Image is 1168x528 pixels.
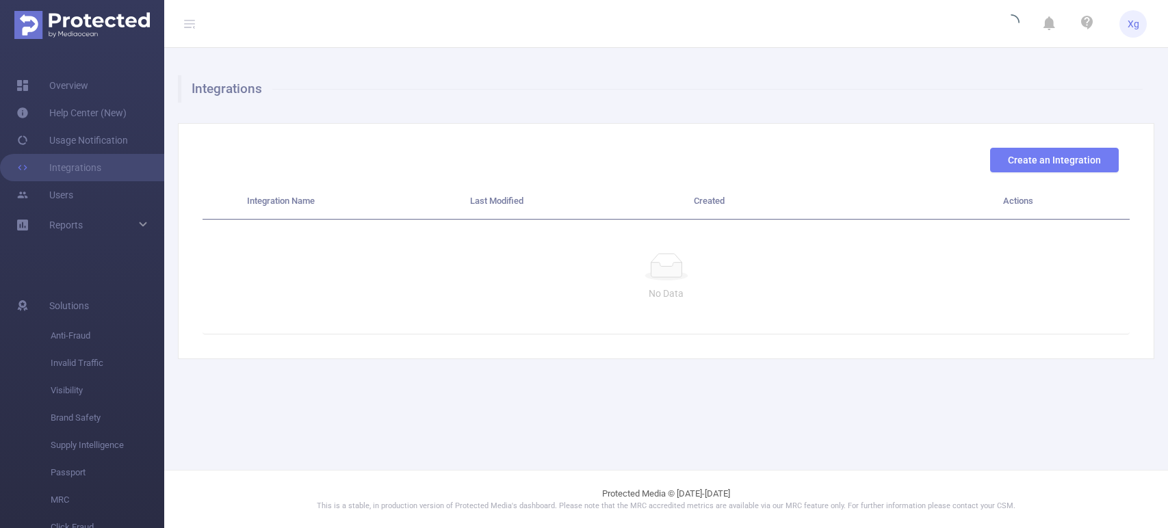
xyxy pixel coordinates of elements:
a: Overview [16,72,88,99]
span: Invalid Traffic [51,349,164,377]
h1: Integrations [178,75,1143,103]
span: Actions [1003,196,1033,206]
span: MRC [51,486,164,514]
span: Brand Safety [51,404,164,432]
img: Protected Media [14,11,150,39]
span: Integration Name [247,196,315,206]
a: Integrations [16,154,101,181]
span: Created [694,196,725,206]
a: Usage Notification [16,127,128,154]
p: This is a stable, in production version of Protected Media's dashboard. Please note that the MRC ... [198,501,1134,512]
button: Create an Integration [990,148,1119,172]
span: Visibility [51,377,164,404]
span: Supply Intelligence [51,432,164,459]
i: icon: loading [1003,14,1020,34]
a: Reports [49,211,83,239]
footer: Protected Media © [DATE]-[DATE] [164,470,1168,528]
p: No Data [213,286,1119,301]
span: Reports [49,220,83,230]
span: Xg [1128,10,1139,38]
span: Passport [51,459,164,486]
span: Last Modified [470,196,523,206]
a: Users [16,181,73,209]
a: Help Center (New) [16,99,127,127]
span: Solutions [49,292,89,319]
span: Anti-Fraud [51,322,164,349]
